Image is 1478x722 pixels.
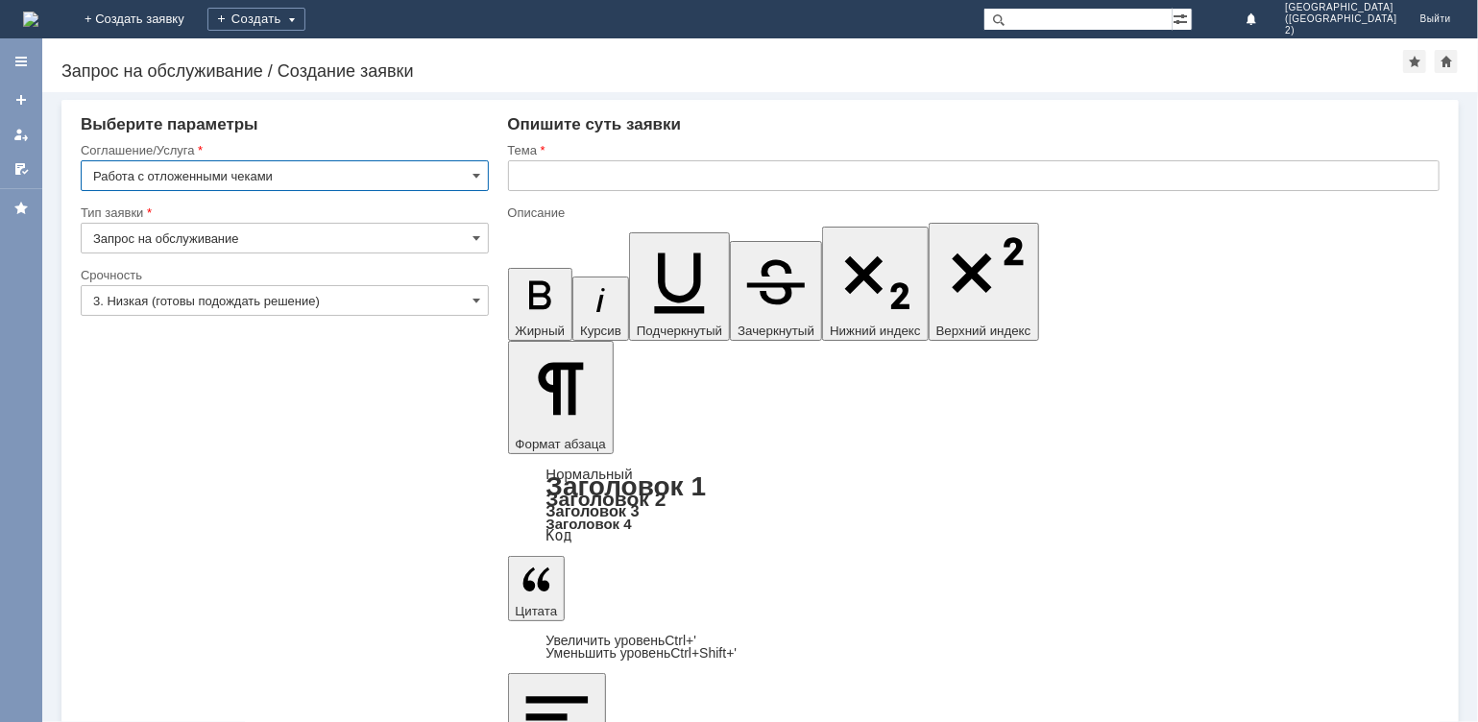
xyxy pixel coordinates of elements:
[1435,50,1458,73] div: Сделать домашней страницей
[1285,2,1396,13] span: [GEOGRAPHIC_DATA]
[81,115,258,133] span: Выберите параметры
[508,341,614,454] button: Формат абзаца
[6,154,36,184] a: Мои согласования
[23,12,38,27] a: Перейти на домашнюю страницу
[508,206,1437,219] div: Описание
[738,324,814,338] span: Зачеркнутый
[665,633,696,648] span: Ctrl+'
[23,12,38,27] img: logo
[929,223,1039,341] button: Верхний индекс
[546,502,640,519] a: Заголовок 3
[508,144,1437,156] div: Тема
[830,324,921,338] span: Нижний индекс
[546,471,707,501] a: Заголовок 1
[546,645,738,661] a: Decrease
[1285,13,1396,25] span: ([GEOGRAPHIC_DATA]
[1173,9,1192,27] span: Расширенный поиск
[81,206,485,219] div: Тип заявки
[546,466,633,482] a: Нормальный
[61,61,1403,81] div: Запрос на обслуживание / Создание заявки
[81,269,485,281] div: Срочность
[516,604,558,618] span: Цитата
[6,84,36,115] a: Создать заявку
[508,468,1441,542] div: Формат абзаца
[6,119,36,150] a: Мои заявки
[546,516,632,532] a: Заголовок 4
[670,645,737,661] span: Ctrl+Shift+'
[580,324,621,338] span: Курсив
[508,556,566,621] button: Цитата
[1285,25,1396,36] span: 2)
[629,232,730,341] button: Подчеркнутый
[516,324,566,338] span: Жирный
[546,633,697,648] a: Increase
[1403,50,1426,73] div: Добавить в избранное
[81,144,485,156] div: Соглашение/Услуга
[822,227,929,341] button: Нижний индекс
[572,277,629,341] button: Курсив
[508,268,573,341] button: Жирный
[730,241,822,341] button: Зачеркнутый
[546,527,572,544] a: Код
[516,437,606,451] span: Формат абзаца
[207,8,305,31] div: Создать
[508,635,1441,660] div: Цитата
[936,324,1031,338] span: Верхний индекс
[637,324,722,338] span: Подчеркнутый
[546,488,666,510] a: Заголовок 2
[508,115,682,133] span: Опишите суть заявки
